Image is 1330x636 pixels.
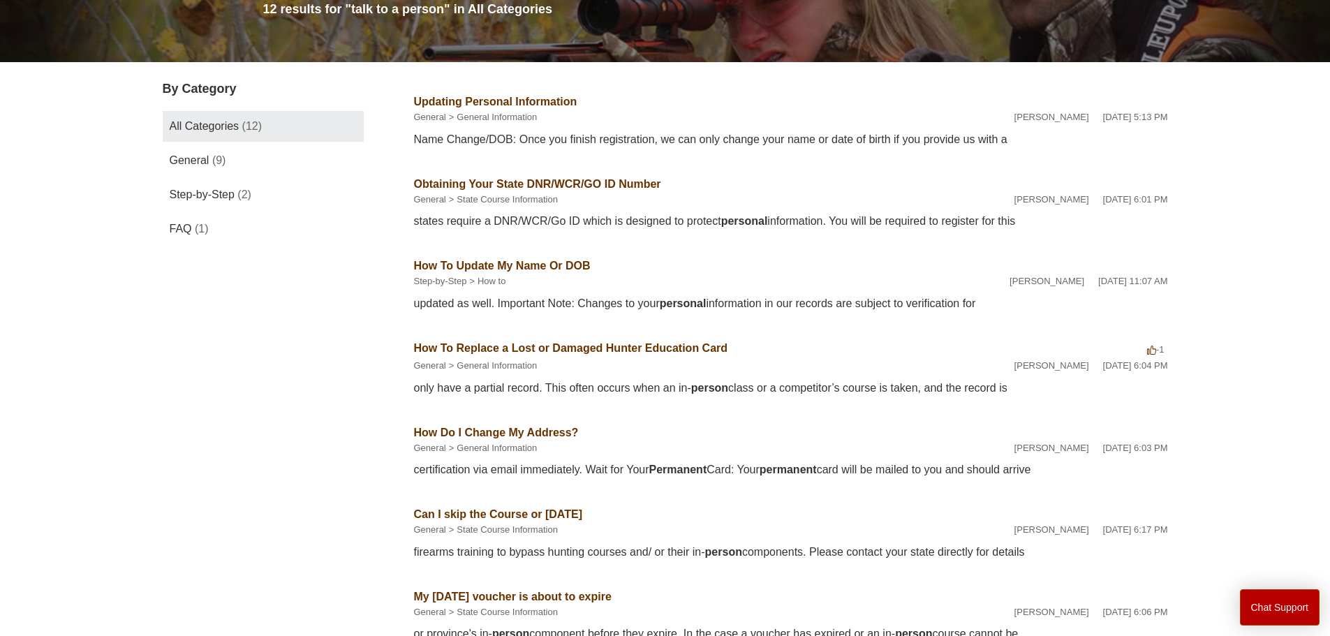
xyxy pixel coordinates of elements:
span: Step-by-Step [170,188,235,200]
a: General [414,112,446,122]
time: 02/12/2024, 18:04 [1103,360,1168,371]
li: General [414,523,446,537]
li: [PERSON_NAME] [1014,359,1089,373]
a: How To Replace a Lost or Damaged Hunter Education Card [414,342,728,354]
time: 02/12/2024, 18:01 [1103,194,1168,205]
time: 02/12/2024, 18:17 [1103,524,1168,535]
time: 02/12/2024, 18:06 [1103,607,1168,617]
li: General Information [446,441,538,455]
em: person [705,546,742,558]
li: [PERSON_NAME] [1014,441,1089,455]
a: General (9) [163,145,364,176]
li: General [414,110,446,124]
li: General [414,441,446,455]
span: (1) [195,223,209,235]
button: Chat Support [1240,589,1320,626]
a: FAQ (1) [163,214,364,244]
a: Step-by-Step [414,276,467,286]
div: firearms training to bypass hunting courses and/ or their in- components. Please contact your sta... [414,544,1168,561]
li: General [414,359,446,373]
a: How Do I Change My Address? [414,427,579,438]
li: General [414,193,446,207]
span: FAQ [170,223,192,235]
a: My [DATE] voucher is about to expire [414,591,612,602]
li: How to [466,274,505,288]
div: Name Change/DOB: Once you finish registration, we can only change your name or date of birth if y... [414,131,1168,148]
div: states require a DNR/WCR/Go ID which is designed to protect information. You will be required to ... [414,213,1168,230]
li: [PERSON_NAME] [1014,110,1089,124]
a: How To Update My Name Or DOB [414,260,591,272]
a: State Course Information [457,607,558,617]
a: Step-by-Step (2) [163,179,364,210]
a: Updating Personal Information [414,96,577,108]
a: General [414,360,446,371]
li: Step-by-Step [414,274,467,288]
div: only have a partial record. This often occurs when an in- class or a competitor’s course is taken... [414,380,1168,397]
a: General Information [457,443,537,453]
a: Can I skip the Course or [DATE] [414,508,583,520]
li: [PERSON_NAME] [1010,274,1084,288]
em: Permanent [649,464,707,475]
a: State Course Information [457,524,558,535]
li: State Course Information [446,193,558,207]
h3: By Category [163,80,364,98]
a: All Categories (12) [163,111,364,142]
li: General [414,605,446,619]
li: General Information [446,110,538,124]
div: updated as well. Important Note: Changes to your information in our records are subject to verifi... [414,295,1168,312]
time: 02/26/2025, 11:07 [1098,276,1167,286]
em: permanent [760,464,817,475]
span: (9) [212,154,226,166]
time: 02/12/2024, 18:03 [1103,443,1168,453]
li: State Course Information [446,605,558,619]
li: General Information [446,359,538,373]
span: (2) [237,188,251,200]
li: [PERSON_NAME] [1014,193,1089,207]
span: All Categories [170,120,239,132]
time: 02/12/2024, 17:13 [1103,112,1168,122]
a: How to [478,276,505,286]
li: [PERSON_NAME] [1014,605,1089,619]
div: certification via email immediately. Wait for Your Card: Your card will be mailed to you and shou... [414,461,1168,478]
a: Obtaining Your State DNR/WCR/GO ID Number [414,178,661,190]
a: General Information [457,112,537,122]
a: General [414,443,446,453]
a: General Information [457,360,537,371]
em: personal [660,297,707,309]
a: General [414,194,446,205]
li: State Course Information [446,523,558,537]
li: [PERSON_NAME] [1014,523,1089,537]
a: General [414,524,446,535]
span: General [170,154,209,166]
a: General [414,607,446,617]
em: person [691,382,728,394]
em: personal [721,215,768,227]
a: State Course Information [457,194,558,205]
span: -1 [1147,344,1165,355]
span: (12) [242,120,262,132]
